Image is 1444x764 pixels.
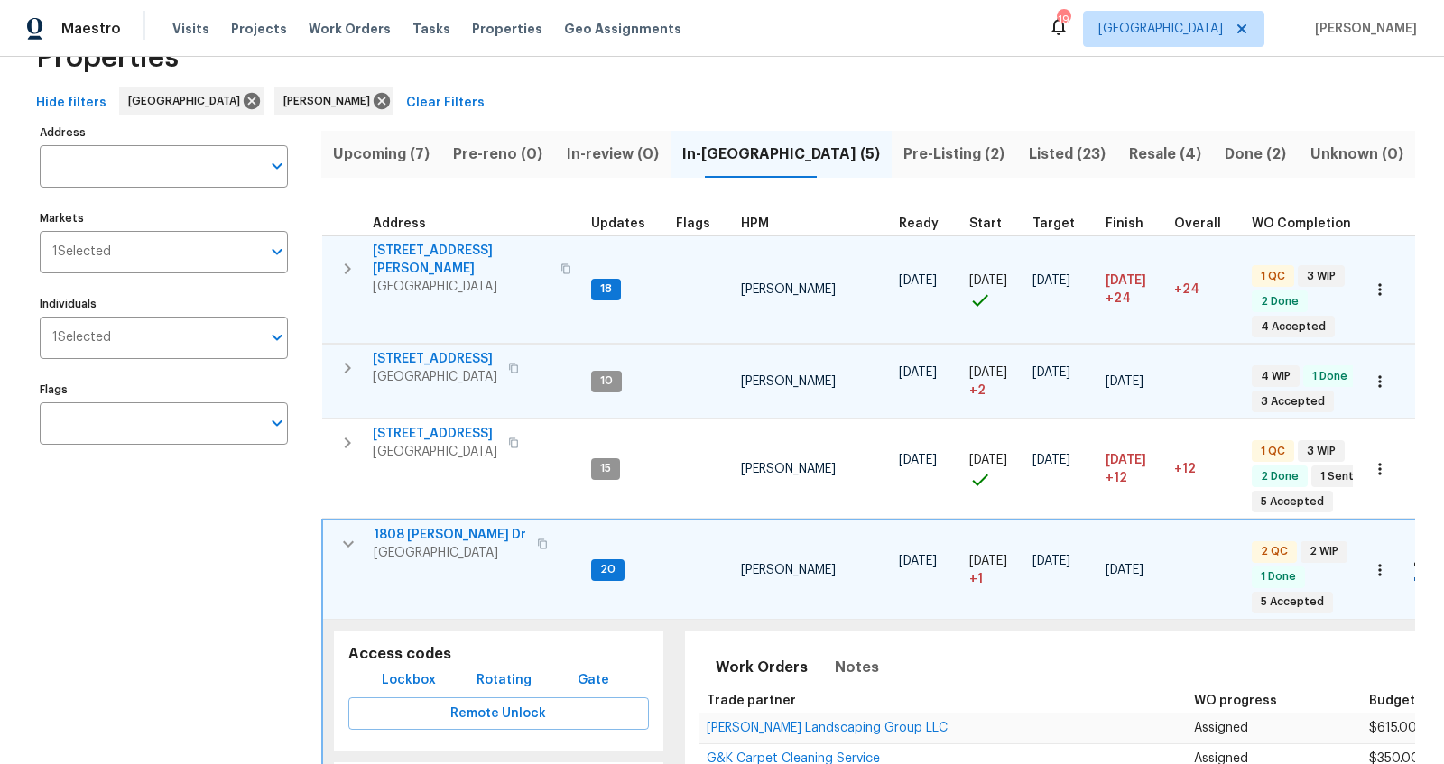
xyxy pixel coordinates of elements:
[962,520,1025,619] td: Project started 1 days late
[40,299,288,309] label: Individuals
[264,153,290,179] button: Open
[309,20,391,38] span: Work Orders
[1032,217,1091,230] div: Target renovation project end date
[373,368,497,386] span: [GEOGRAPHIC_DATA]
[283,92,377,110] span: [PERSON_NAME]
[1254,369,1298,384] span: 4 WIP
[681,142,881,167] span: In-[GEOGRAPHIC_DATA] (5)
[231,20,287,38] span: Projects
[52,330,111,345] span: 1 Selected
[566,142,660,167] span: In-review (0)
[593,281,619,297] span: 18
[969,366,1007,379] span: [DATE]
[1254,469,1306,484] span: 2 Done
[962,419,1025,519] td: Project started on time
[1302,544,1346,559] span: 2 WIP
[1106,375,1143,388] span: [DATE]
[373,350,497,368] span: [STREET_ADDRESS]
[969,555,1007,567] span: [DATE]
[741,283,836,296] span: [PERSON_NAME]
[1167,235,1245,344] td: 24 day(s) past target finish date
[348,645,649,664] h5: Access codes
[1106,454,1146,466] span: [DATE]
[1254,294,1306,309] span: 2 Done
[1106,217,1143,230] span: Finish
[593,373,620,389] span: 10
[1194,695,1277,707] span: WO progress
[1028,142,1106,167] span: Listed (23)
[1128,142,1202,167] span: Resale (4)
[707,723,948,733] a: [PERSON_NAME] Landscaping Group LLC
[40,213,288,224] label: Markets
[1254,594,1331,610] span: 5 Accepted
[835,655,879,680] span: Notes
[40,127,288,138] label: Address
[373,443,497,461] span: [GEOGRAPHIC_DATA]
[1254,494,1331,510] span: 5 Accepted
[1032,217,1075,230] span: Target
[1224,142,1287,167] span: Done (2)
[1174,463,1196,475] span: +12
[264,410,290,436] button: Open
[332,142,430,167] span: Upcoming (7)
[716,655,808,680] span: Work Orders
[1106,274,1146,287] span: [DATE]
[1254,269,1292,284] span: 1 QC
[899,454,937,466] span: [DATE]
[1098,235,1167,344] td: Scheduled to finish 24 day(s) late
[373,217,426,230] span: Address
[375,664,443,697] button: Lockbox
[1167,419,1245,519] td: 12 day(s) past target finish date
[172,20,209,38] span: Visits
[40,384,288,395] label: Flags
[382,669,436,692] span: Lockbox
[1254,319,1333,335] span: 4 Accepted
[565,664,623,697] button: Gate
[564,20,681,38] span: Geo Assignments
[591,217,645,230] span: Updates
[707,695,796,707] span: Trade partner
[572,669,616,692] span: Gate
[399,87,492,120] button: Clear Filters
[707,722,948,734] span: [PERSON_NAME] Landscaping Group LLC
[707,753,880,764] a: G&K Carpet Cleaning Service
[1310,142,1404,167] span: Unknown (0)
[969,217,1018,230] div: Actual renovation start date
[128,92,247,110] span: [GEOGRAPHIC_DATA]
[373,242,550,278] span: [STREET_ADDRESS][PERSON_NAME]
[741,564,836,576] span: [PERSON_NAME]
[1032,366,1070,379] span: [DATE]
[52,244,111,260] span: 1 Selected
[412,23,450,35] span: Tasks
[899,217,955,230] div: Earliest renovation start date (first business day after COE or Checkout)
[741,375,836,388] span: [PERSON_NAME]
[61,20,121,38] span: Maestro
[969,217,1002,230] span: Start
[962,345,1025,419] td: Project started 2 days late
[593,562,623,577] span: 20
[472,20,542,38] span: Properties
[899,274,937,287] span: [DATE]
[274,87,393,115] div: [PERSON_NAME]
[1106,469,1127,487] span: +12
[593,461,618,476] span: 15
[36,49,179,67] span: Properties
[452,142,543,167] span: Pre-reno (0)
[1032,555,1070,567] span: [DATE]
[962,235,1025,344] td: Project started on time
[1106,217,1160,230] div: Projected renovation finish date
[741,217,769,230] span: HPM
[1254,394,1332,410] span: 3 Accepted
[119,87,264,115] div: [GEOGRAPHIC_DATA]
[363,703,634,725] span: Remote Unlock
[676,217,710,230] span: Flags
[1300,444,1343,459] span: 3 WIP
[264,239,290,264] button: Open
[1032,454,1070,466] span: [DATE]
[1369,695,1415,707] span: Budget
[969,454,1007,466] span: [DATE]
[969,274,1007,287] span: [DATE]
[373,278,550,296] span: [GEOGRAPHIC_DATA]
[1254,569,1303,585] span: 1 Done
[1308,20,1417,38] span: [PERSON_NAME]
